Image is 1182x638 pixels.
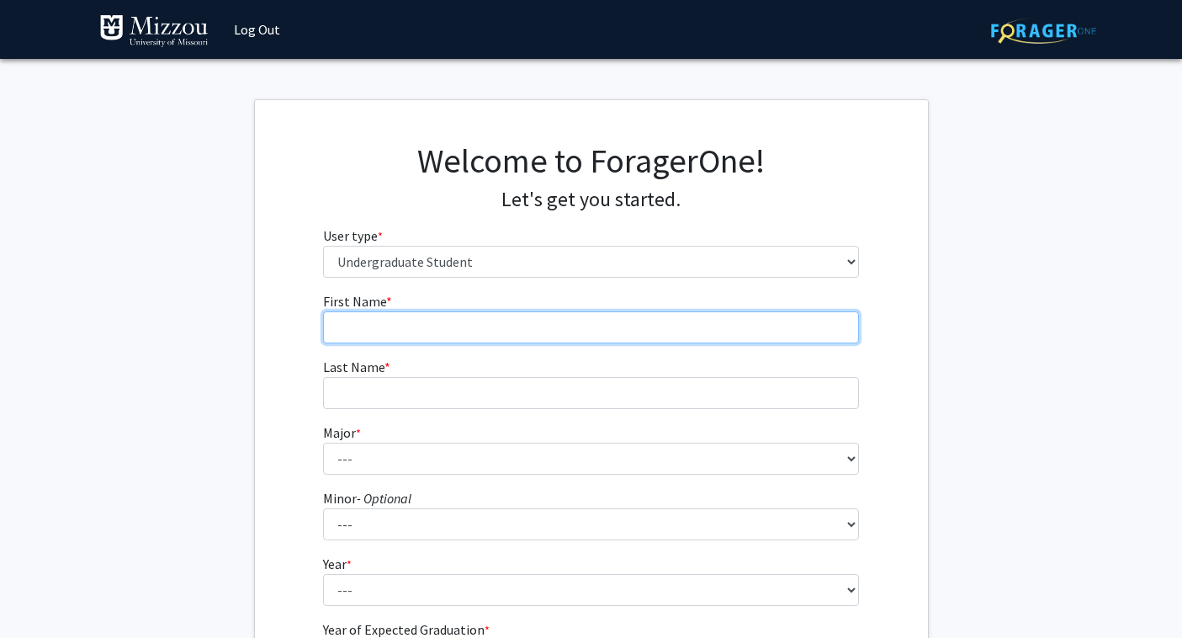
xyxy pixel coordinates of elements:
span: First Name [323,293,386,310]
img: ForagerOne Logo [991,18,1096,44]
img: University of Missouri Logo [99,14,209,48]
i: - Optional [357,490,411,507]
label: Major [323,423,361,443]
span: Last Name [323,359,384,375]
label: Year [323,554,352,574]
label: User type [323,226,383,246]
label: Minor [323,488,411,508]
h4: Let's get you started. [323,188,859,212]
h1: Welcome to ForagerOne! [323,141,859,181]
iframe: Chat [13,562,72,625]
